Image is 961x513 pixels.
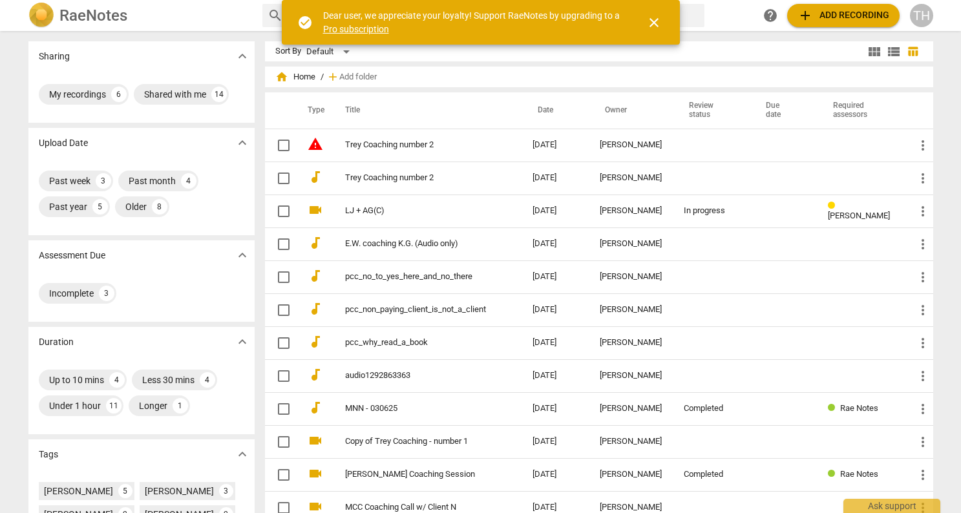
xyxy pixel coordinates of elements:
[915,368,931,384] span: more_vert
[109,372,125,388] div: 4
[233,246,252,265] button: Show more
[600,437,663,446] div: [PERSON_NAME]
[522,129,589,162] td: [DATE]
[915,138,931,153] span: more_vert
[522,326,589,359] td: [DATE]
[308,268,323,284] span: audiotrack
[345,305,486,315] a: pcc_non_paying_client_is_not_a_client
[323,24,389,34] a: Pro subscription
[600,140,663,150] div: [PERSON_NAME]
[600,173,663,183] div: [PERSON_NAME]
[865,42,884,61] button: Tile view
[39,448,58,461] p: Tags
[268,8,283,23] span: search
[915,269,931,285] span: more_vert
[111,87,127,102] div: 6
[235,247,250,263] span: expand_more
[600,371,663,381] div: [PERSON_NAME]
[600,272,663,282] div: [PERSON_NAME]
[600,338,663,348] div: [PERSON_NAME]
[345,239,486,249] a: E.W. coaching K.G. (Audio only)
[211,87,227,102] div: 14
[49,373,104,386] div: Up to 10 mins
[840,469,878,479] span: Rae Notes
[235,48,250,64] span: expand_more
[910,4,933,27] button: TH
[275,70,315,83] span: Home
[522,425,589,458] td: [DATE]
[797,8,813,23] span: add
[200,372,215,388] div: 4
[915,204,931,219] span: more_vert
[142,373,195,386] div: Less 30 mins
[345,470,486,479] a: [PERSON_NAME] Coaching Session
[235,446,250,462] span: expand_more
[118,484,132,498] div: 5
[339,72,377,82] span: Add folder
[59,6,127,25] h2: RaeNotes
[49,287,94,300] div: Incomplete
[173,398,188,414] div: 1
[522,227,589,260] td: [DATE]
[308,334,323,350] span: audiotrack
[39,50,70,63] p: Sharing
[600,503,663,512] div: [PERSON_NAME]
[308,202,323,218] span: videocam
[886,44,902,59] span: view_list
[522,92,589,129] th: Date
[522,162,589,194] td: [DATE]
[308,301,323,317] span: audiotrack
[684,470,740,479] div: Completed
[345,173,486,183] a: Trey Coaching number 2
[522,293,589,326] td: [DATE]
[818,92,905,129] th: Required assessors
[297,92,330,129] th: Type
[600,404,663,414] div: [PERSON_NAME]
[129,174,176,187] div: Past month
[144,88,206,101] div: Shared with me
[915,171,931,186] span: more_vert
[235,135,250,151] span: expand_more
[49,200,87,213] div: Past year
[330,92,522,129] th: Title
[915,236,931,252] span: more_vert
[99,286,114,301] div: 3
[828,403,840,413] span: Review status: completed
[915,401,931,417] span: more_vert
[345,272,486,282] a: pcc_no_to_yes_here_and_no_there
[49,88,106,101] div: My recordings
[345,338,486,348] a: pcc_why_read_a_book
[233,47,252,66] button: Show more
[345,503,486,512] a: MCC Coaching Call w/ Client N
[125,200,147,213] div: Older
[522,194,589,227] td: [DATE]
[28,3,252,28] a: LogoRaeNotes
[235,334,250,350] span: expand_more
[750,92,818,129] th: Due date
[907,45,919,58] span: table_chart
[152,199,167,215] div: 8
[345,371,486,381] a: audio1292863363
[233,445,252,464] button: Show more
[306,41,354,62] div: Default
[345,140,486,150] a: Trey Coaching number 2
[522,260,589,293] td: [DATE]
[600,470,663,479] div: [PERSON_NAME]
[600,305,663,315] div: [PERSON_NAME]
[96,173,111,189] div: 3
[600,206,663,216] div: [PERSON_NAME]
[92,199,108,215] div: 5
[345,437,486,446] a: Copy of Trey Coaching - number 1
[28,3,54,28] img: Logo
[308,400,323,415] span: audiotrack
[797,8,889,23] span: Add recording
[522,392,589,425] td: [DATE]
[39,335,74,349] p: Duration
[843,499,940,513] div: Ask support
[639,7,670,38] button: Close
[326,70,339,83] span: add
[763,8,778,23] span: help
[139,399,167,412] div: Longer
[828,469,840,479] span: Review status: completed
